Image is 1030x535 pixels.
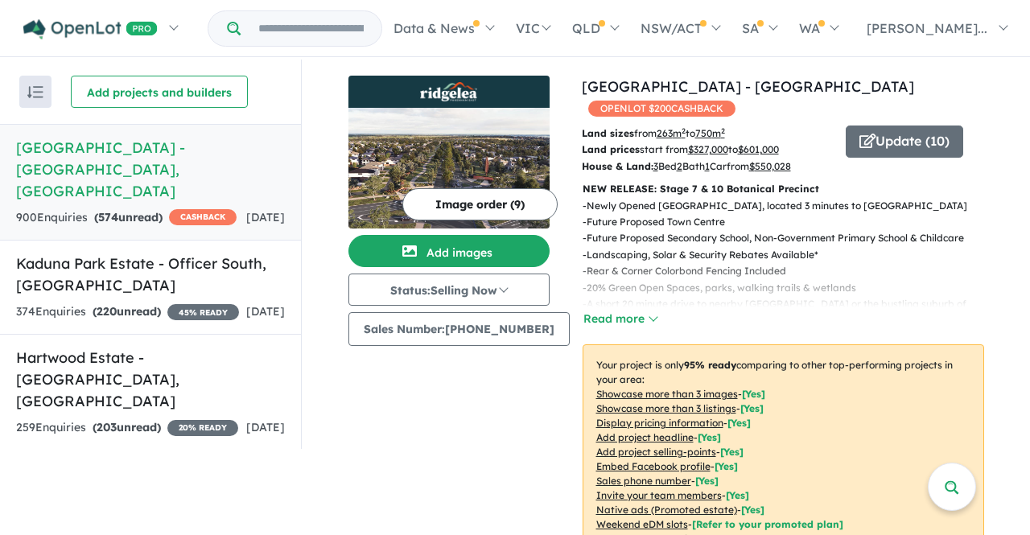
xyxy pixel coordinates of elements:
p: from [582,126,834,142]
img: sort.svg [27,86,43,98]
p: - Newly Opened [GEOGRAPHIC_DATA], located 3 minutes to [GEOGRAPHIC_DATA] [583,198,997,214]
span: 203 [97,420,117,434]
u: Native ads (Promoted estate) [596,504,737,516]
u: $ 601,000 [738,143,779,155]
span: 45 % READY [167,304,239,320]
h5: Kaduna Park Estate - Officer South , [GEOGRAPHIC_DATA] [16,253,285,296]
span: [Yes] [741,504,764,516]
u: Sales phone number [596,475,691,487]
p: - Future Proposed Town Centre [583,214,997,230]
div: 374 Enquir ies [16,302,239,322]
u: Add project selling-points [596,446,716,458]
span: [ Yes ] [740,402,764,414]
b: 95 % ready [684,359,736,371]
button: Add images [348,235,550,267]
div: 900 Enquir ies [16,208,237,228]
span: [ Yes ] [698,431,721,443]
u: Embed Facebook profile [596,460,711,472]
span: to [686,127,725,139]
input: Try estate name, suburb, builder or developer [244,11,378,46]
span: [ Yes ] [720,446,744,458]
u: Add project headline [596,431,694,443]
span: [ Yes ] [727,417,751,429]
u: Showcase more than 3 images [596,388,738,400]
u: $ 327,000 [688,143,728,155]
button: Image order (9) [402,188,558,220]
u: Showcase more than 3 listings [596,402,736,414]
span: [Refer to your promoted plan] [692,518,843,530]
b: Land prices [582,143,640,155]
span: OPENLOT $ 200 CASHBACK [588,101,735,117]
strong: ( unread) [93,420,161,434]
p: - A short 20 minute drive to nearby [GEOGRAPHIC_DATA] or the bustling suburb of [GEOGRAPHIC_DATA] [583,296,997,329]
u: Invite your team members [596,489,722,501]
u: 2 [677,160,682,172]
p: start from [582,142,834,158]
span: [ Yes ] [715,460,738,472]
button: Sales Number:[PHONE_NUMBER] [348,312,570,346]
u: 750 m [695,127,725,139]
img: Ridgelea Estate - Pakenham East Logo [355,82,543,101]
u: 1 [705,160,710,172]
span: [DATE] [246,210,285,224]
span: [ Yes ] [695,475,719,487]
span: [ Yes ] [742,388,765,400]
b: House & Land: [582,160,653,172]
img: Ridgelea Estate - Pakenham East [348,108,550,228]
a: [GEOGRAPHIC_DATA] - [GEOGRAPHIC_DATA] [582,77,914,96]
u: Weekend eDM slots [596,518,688,530]
strong: ( unread) [94,210,163,224]
p: - 20% Green Open Spaces, parks, walking trails & wetlands [583,280,997,296]
span: [DATE] [246,420,285,434]
span: to [728,143,779,155]
span: 20 % READY [167,420,238,436]
p: - Rear & Corner Colorbond Fencing Included [583,263,997,279]
p: NEW RELEASE: Stage 7 & 10 Botanical Precinct [583,181,984,197]
span: [PERSON_NAME]... [867,20,987,36]
span: 574 [98,210,118,224]
button: Update (10) [846,126,963,158]
button: Read more [583,310,658,328]
u: 3 [653,160,658,172]
span: CASHBACK [169,209,237,225]
sup: 2 [682,126,686,135]
a: Ridgelea Estate - Pakenham East LogoRidgelea Estate - Pakenham East [348,76,550,228]
h5: Hartwood Estate - [GEOGRAPHIC_DATA] , [GEOGRAPHIC_DATA] [16,347,285,412]
button: Status:Selling Now [348,274,550,306]
img: Openlot PRO Logo White [23,19,158,39]
u: Display pricing information [596,417,723,429]
div: 259 Enquir ies [16,418,238,438]
h5: [GEOGRAPHIC_DATA] - [GEOGRAPHIC_DATA] , [GEOGRAPHIC_DATA] [16,137,285,202]
b: Land sizes [582,127,634,139]
p: Bed Bath Car from [582,158,834,175]
u: 263 m [657,127,686,139]
p: - Future Proposed Secondary School, Non-Government Primary School & Childcare [583,230,997,246]
span: [ Yes ] [726,489,749,501]
button: Add projects and builders [71,76,248,108]
sup: 2 [721,126,725,135]
p: - Landscaping, Solar & Security Rebates Available* [583,247,997,263]
span: [DATE] [246,304,285,319]
u: $ 550,028 [749,160,791,172]
strong: ( unread) [93,304,161,319]
span: 220 [97,304,117,319]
